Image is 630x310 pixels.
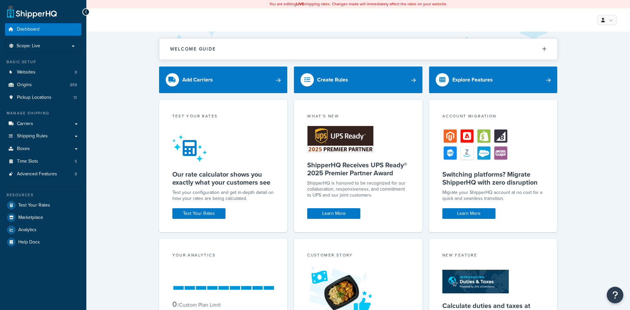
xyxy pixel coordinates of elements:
h5: Our rate calculator shows you exactly what your customers see [172,170,274,186]
span: 0 [172,299,177,310]
div: Your Analytics [172,252,274,260]
div: Migrate your ShipperHQ account at no cost for a quick and seamless transition. [442,190,544,202]
li: Pickup Locations [5,91,81,104]
h5: Switching platforms? Migrate ShipperHQ with zero disruption [442,170,544,186]
a: Pickup Locations12 [5,91,81,104]
a: Add Carriers [159,67,288,93]
a: Carriers [5,118,81,130]
div: Test your configuration and get in-depth detail on how your rates are being calculated. [172,190,274,202]
a: Analytics [5,224,81,236]
a: Test Your Rates [5,199,81,211]
div: Manage Shipping [5,110,81,116]
h2: Welcome Guide [170,47,216,52]
span: Advanced Features [17,171,57,177]
a: Marketplace [5,212,81,224]
b: LIVE [296,1,304,7]
span: Pickup Locations [17,95,51,100]
h5: ShipperHQ Receives UPS Ready® 2025 Premier Partner Award [307,161,409,177]
div: Account Migration [442,113,544,121]
span: Scope: Live [17,43,40,49]
a: Shipping Rules [5,130,81,142]
span: 12 [73,95,77,100]
span: Help Docs [18,239,40,245]
a: Help Docs [5,236,81,248]
div: Basic Setup [5,59,81,65]
a: Time Slots5 [5,155,81,168]
span: Websites [17,70,36,75]
a: Explore Features [429,67,558,93]
span: Origins [17,82,32,88]
a: Dashboard [5,23,81,36]
button: Open Resource Center [607,287,623,303]
a: Learn More [442,208,495,219]
span: Carriers [17,121,33,127]
li: Websites [5,66,81,78]
a: Learn More [307,208,360,219]
span: 8 [75,70,77,75]
span: Boxes [17,146,30,152]
div: Add Carriers [182,75,213,84]
span: Marketplace [18,215,43,221]
span: Analytics [18,227,37,233]
a: Advanced Features8 [5,168,81,180]
div: Test your rates [172,113,274,121]
a: Create Rules [294,67,422,93]
span: Shipping Rules [17,133,48,139]
span: Dashboard [17,27,40,32]
span: 8 [75,171,77,177]
span: Time Slots [17,159,38,164]
span: 5 [75,159,77,164]
li: Origins [5,79,81,91]
a: Boxes [5,143,81,155]
a: Test Your Rates [172,208,225,219]
li: Time Slots [5,155,81,168]
small: / Custom Plan Limit [177,301,221,309]
div: New Feature [442,252,544,260]
span: Test Your Rates [18,203,50,208]
span: 859 [70,82,77,88]
div: Resources [5,192,81,198]
a: Websites8 [5,66,81,78]
button: Welcome Guide [159,39,557,60]
div: Customer Story [307,252,409,260]
a: Origins859 [5,79,81,91]
div: Create Rules [317,75,348,84]
div: What's New [307,113,409,121]
li: Advanced Features [5,168,81,180]
p: ShipperHQ is honored to be recognized for our collaboration, responsiveness, and commitment to UP... [307,180,409,198]
div: Explore Features [452,75,493,84]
